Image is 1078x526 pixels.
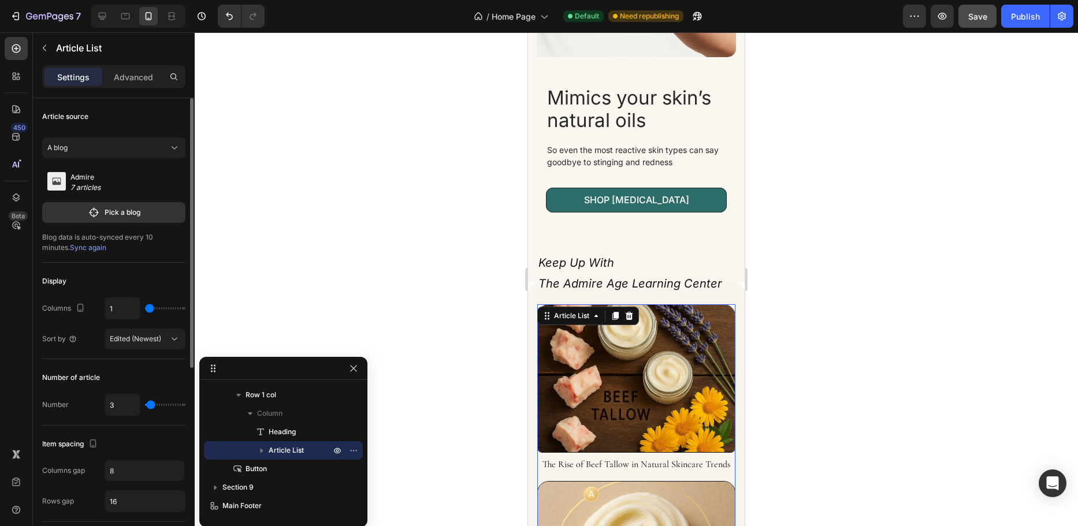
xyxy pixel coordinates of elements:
button: Save [958,5,997,28]
div: Columns [42,301,87,316]
div: Article source [42,111,88,122]
p: 7 articles [70,182,111,193]
span: Button [246,463,267,475]
p: Article List [56,41,181,55]
div: Rows gap [42,496,74,506]
div: Item spacing [42,437,100,452]
div: Display [42,276,66,286]
span: Save [968,12,987,21]
input: Auto [105,460,184,481]
button: Pick a blog [42,202,185,223]
span: Home Page [492,10,536,23]
p: Advanced [114,71,153,83]
div: Sort by [42,334,77,344]
span: Main Footer [222,500,262,512]
span: Section 9 [222,482,254,493]
span: Row 1 col [246,389,276,401]
span: A blog [47,143,68,153]
span: Column [257,408,282,419]
iframe: Design area [528,32,745,526]
div: Number of article [42,372,100,383]
div: Beta [9,211,28,221]
span: / [486,10,489,23]
button: A blog [42,137,185,158]
div: 450 [11,123,28,132]
input: Auto [105,394,140,415]
span: Heading [269,426,296,438]
div: Publish [1011,10,1040,23]
input: Auto [105,298,140,319]
div: Open Intercom Messenger [1039,469,1066,497]
span: Sync again [70,243,106,252]
span: Article List [269,445,304,456]
div: Article List [24,278,64,289]
p: Pick a blog [105,207,140,218]
button: Publish [1001,5,1050,28]
div: Number [42,400,69,410]
div: Undo/Redo [218,5,265,28]
span: Default [575,11,599,21]
p: Settings [57,71,90,83]
p: Admire [70,172,111,182]
input: Auto [105,491,185,512]
button: 7 [5,5,86,28]
div: Columns gap [42,465,85,476]
button: Edited (Newest) [105,329,185,349]
span: Need republishing [620,11,679,21]
span: Edited (Newest) [110,334,161,343]
div: Blog data is auto-synced every 10 minutes. [42,232,185,253]
p: 7 [76,9,81,23]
